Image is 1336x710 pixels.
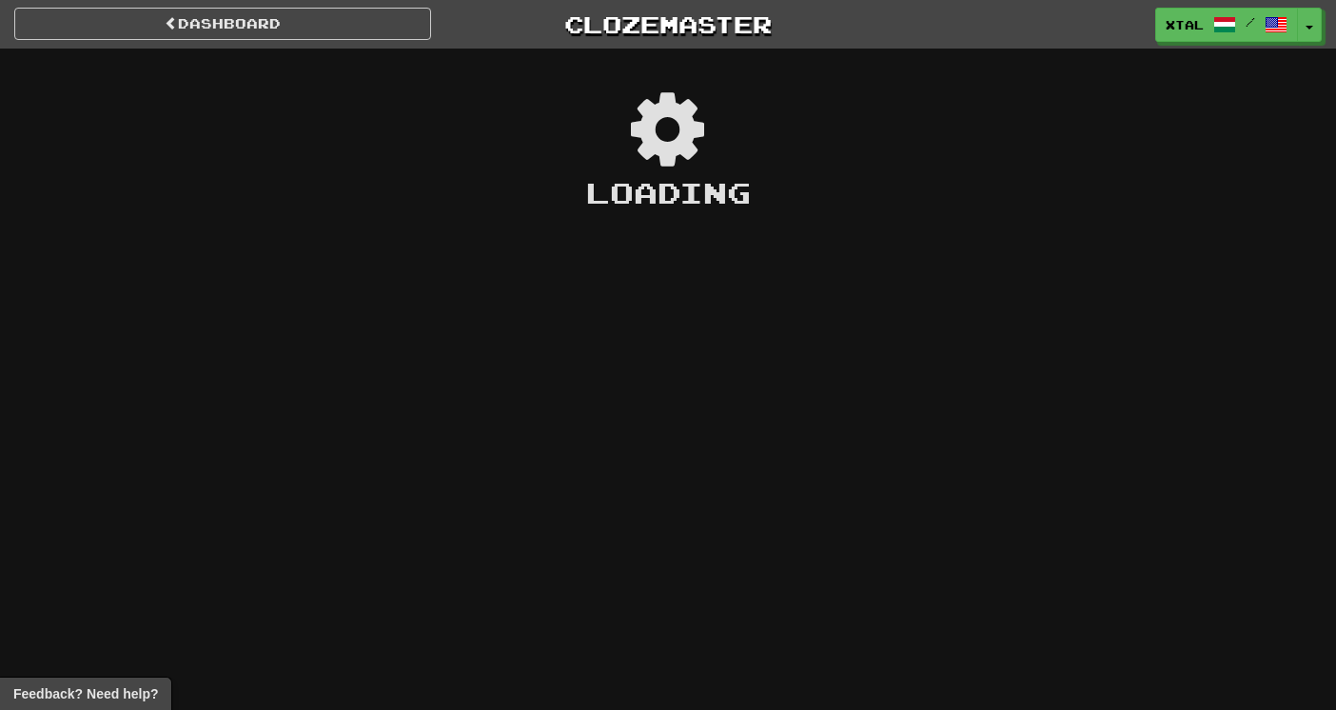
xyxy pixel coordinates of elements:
[13,684,158,703] span: Open feedback widget
[1166,16,1204,33] span: xtal
[14,8,431,40] a: Dashboard
[1155,8,1298,42] a: xtal /
[460,8,876,41] a: Clozemaster
[1246,15,1255,29] span: /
